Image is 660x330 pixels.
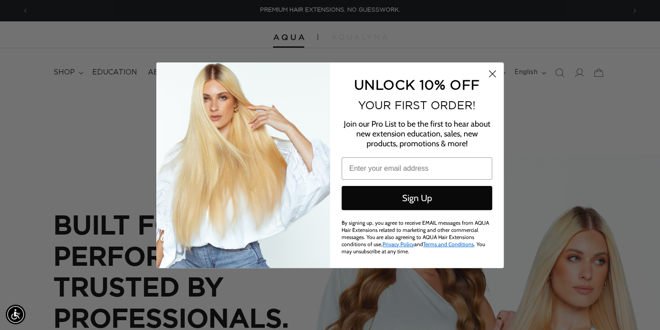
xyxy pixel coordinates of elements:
[383,241,414,247] a: Privacy Policy
[6,305,25,324] div: Accessibility Menu
[358,99,476,111] span: YOUR FIRST ORDER!
[342,219,489,255] span: By signing up, you agree to receive EMAIL messages from AQUA Hair Extensions related to marketing...
[342,186,492,210] button: Sign Up
[423,241,474,247] a: Terms and Conditions
[485,66,500,82] button: Close dialog
[615,287,660,330] iframe: Chat Widget
[344,119,490,148] span: Join our Pro List to be the first to hear about new extension education, sales, new products, pro...
[354,77,480,92] span: UNLOCK 10% OFF
[156,62,330,268] img: daab8b0d-f573-4e8c-a4d0-05ad8d765127.png
[342,157,492,180] input: Enter your email address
